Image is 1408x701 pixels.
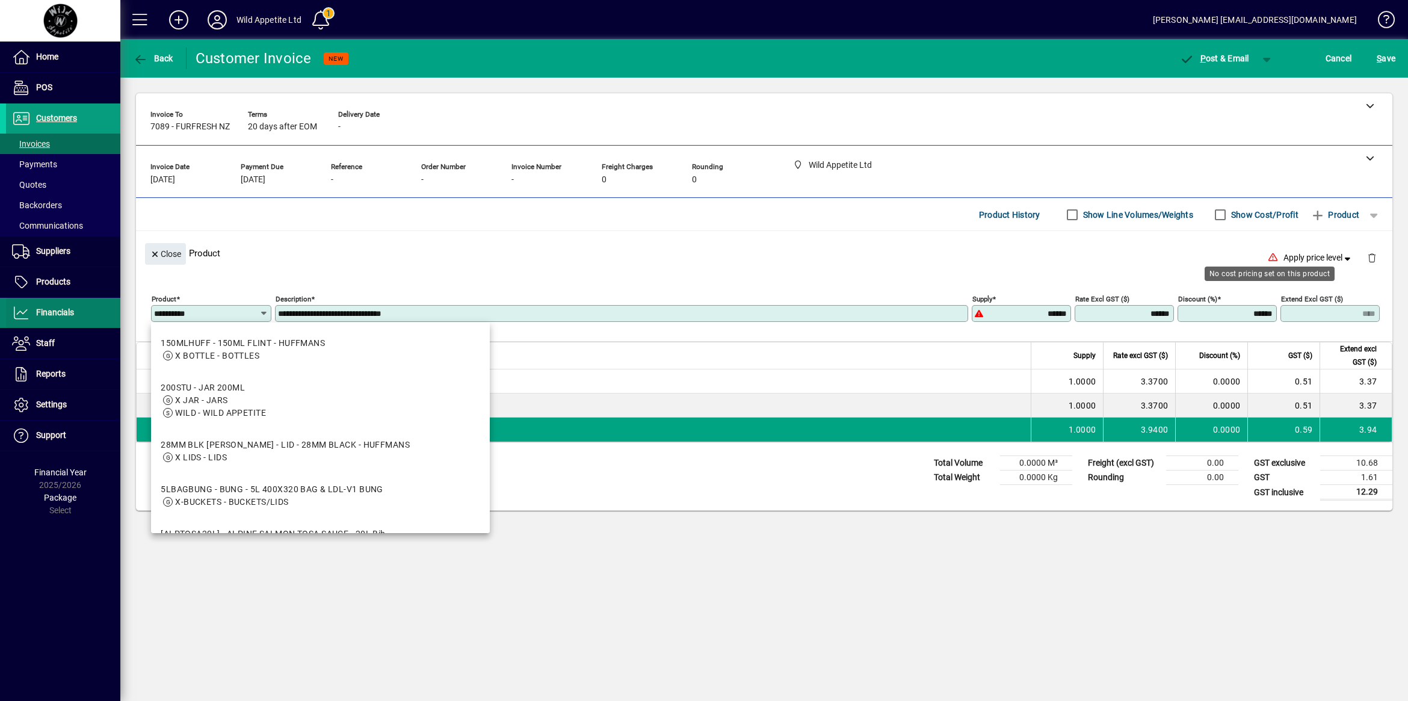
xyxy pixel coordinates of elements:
span: - [421,175,424,185]
button: Save [1374,48,1398,69]
span: Financials [36,307,74,317]
a: Reports [6,359,120,389]
span: 20 days after EOM [248,122,317,132]
span: 1.0000 [1069,424,1096,436]
div: 200STU - JAR 200ML [161,381,266,394]
span: WILD - WILD APPETITE [175,408,266,418]
td: 0.0000 [1175,418,1247,442]
button: Delete [1357,243,1386,272]
span: Quotes [12,180,46,190]
span: Cancel [1326,49,1352,68]
button: Product History [974,204,1045,226]
mat-label: Product [152,295,176,303]
a: Home [6,42,120,72]
a: Invoices [6,134,120,154]
div: Customer Invoice [196,49,312,68]
span: 7089 - FURFRESH NZ [150,122,230,132]
span: Discount (%) [1199,349,1240,362]
div: Product [136,231,1392,275]
span: Products [36,277,70,286]
div: 150MLHUFF - 150ML FLINT - HUFFMANS [161,337,325,350]
td: Total Weight [928,471,1000,485]
span: Payments [12,159,57,169]
button: Cancel [1323,48,1355,69]
td: Rounding [1082,471,1166,485]
span: ost & Email [1179,54,1249,63]
span: 0 [692,175,697,185]
a: Products [6,267,120,297]
td: 0.59 [1247,418,1320,442]
a: Support [6,421,120,451]
span: POS [36,82,52,92]
app-page-header-button: Delete [1357,252,1386,263]
td: GST exclusive [1248,456,1320,471]
span: Rate excl GST ($) [1113,349,1168,362]
button: Post & Email [1173,48,1255,69]
mat-label: Extend excl GST ($) [1281,295,1343,303]
mat-label: Description [276,295,311,303]
button: Apply price level [1279,247,1358,269]
td: 0.00 [1166,456,1238,471]
span: - [338,122,341,132]
mat-option: 28MM BLK HUFF - LID - 28MM BLACK - HUFFMANS [151,429,489,474]
div: 28MM BLK [PERSON_NAME] - LID - 28MM BLACK - HUFFMANS [161,439,410,451]
div: [PERSON_NAME] [EMAIL_ADDRESS][DOMAIN_NAME] [1153,10,1357,29]
a: POS [6,73,120,103]
td: 10.68 [1320,456,1392,471]
div: [ALPTOSA20L] - ALPINE SALMON TOSA SAUCE - 20L Bib [161,528,385,540]
span: NEW [329,55,344,63]
td: 0.0000 [1175,394,1247,418]
td: 0.00 [1166,471,1238,485]
span: Product History [979,205,1040,224]
td: 3.94 [1320,418,1392,442]
span: Staff [36,338,55,348]
button: Add [159,9,198,31]
span: X JAR - JARS [175,395,227,405]
span: P [1200,54,1206,63]
span: Invoices [12,139,50,149]
button: Close [145,243,186,265]
td: GST [1248,471,1320,485]
td: 0.0000 [1175,369,1247,394]
span: Settings [36,400,67,409]
span: Communications [12,221,83,230]
span: - [331,175,333,185]
span: Extend excl GST ($) [1327,342,1377,369]
td: 12.29 [1320,485,1392,500]
a: Suppliers [6,236,120,267]
span: Reports [36,369,66,378]
button: Product [1305,204,1365,226]
span: 0 [602,175,607,185]
mat-option: 150MLHUFF - 150ML FLINT - HUFFMANS [151,327,489,372]
a: Quotes [6,174,120,195]
td: 0.0000 Kg [1000,471,1072,485]
span: Product [1311,205,1359,224]
span: Financial Year [34,468,87,477]
a: Payments [6,154,120,174]
a: Backorders [6,195,120,215]
span: Backorders [12,200,62,210]
span: - [511,175,514,185]
span: Package [44,493,76,502]
a: Communications [6,215,120,236]
td: 0.51 [1247,369,1320,394]
div: 3.9400 [1111,424,1168,436]
div: 5LBAGBUNG - BUNG - 5L 400X320 BAG & LDL-V1 BUNG [161,483,383,496]
a: Financials [6,298,120,328]
mat-option: [ALPTOSA20L] - ALPINE SALMON TOSA SAUCE - 20L Bib [151,518,489,563]
span: Back [133,54,173,63]
app-page-header-button: Close [142,248,189,259]
div: Wild Appetite Ltd [236,10,301,29]
mat-option: 5LBAGBUNG - BUNG - 5L 400X320 BAG & LDL-V1 BUNG [151,474,489,518]
span: Supply [1073,349,1096,362]
td: Freight (excl GST) [1082,456,1166,471]
mat-option: 200STU - JAR 200ML [151,372,489,429]
td: 1.61 [1320,471,1392,485]
span: [DATE] [241,175,265,185]
td: GST inclusive [1248,485,1320,500]
td: 0.51 [1247,394,1320,418]
span: S [1377,54,1382,63]
td: 3.37 [1320,369,1392,394]
td: 3.37 [1320,394,1392,418]
td: 0.0000 M³ [1000,456,1072,471]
